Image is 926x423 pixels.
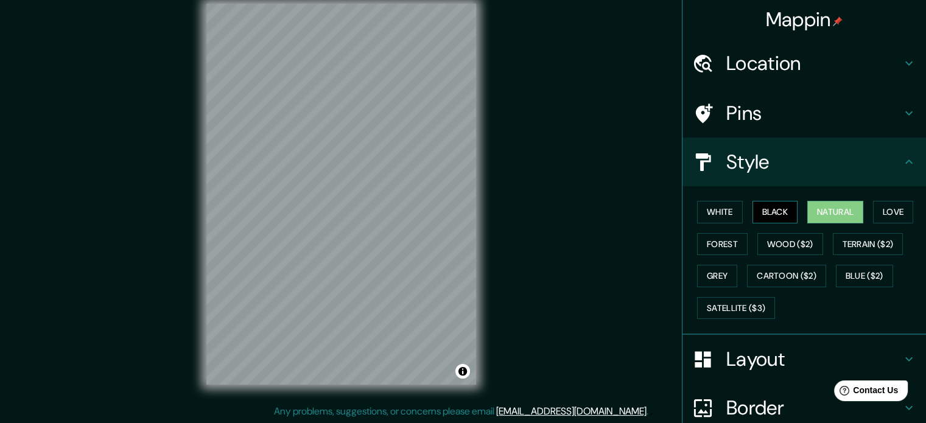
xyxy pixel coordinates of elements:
[807,201,863,223] button: Natural
[766,7,843,32] h4: Mappin
[697,233,748,256] button: Forest
[747,265,826,287] button: Cartoon ($2)
[697,265,737,287] button: Grey
[818,376,913,410] iframe: Help widget launcher
[752,201,798,223] button: Black
[757,233,823,256] button: Wood ($2)
[455,364,470,379] button: Toggle attribution
[726,101,902,125] h4: Pins
[873,201,913,223] button: Love
[682,335,926,383] div: Layout
[648,404,650,419] div: .
[682,39,926,88] div: Location
[833,16,843,26] img: pin-icon.png
[650,404,653,419] div: .
[496,405,647,418] a: [EMAIL_ADDRESS][DOMAIN_NAME]
[726,150,902,174] h4: Style
[206,4,476,385] canvas: Map
[682,138,926,186] div: Style
[833,233,903,256] button: Terrain ($2)
[726,51,902,75] h4: Location
[697,201,743,223] button: White
[836,265,893,287] button: Blue ($2)
[726,347,902,371] h4: Layout
[274,404,648,419] p: Any problems, suggestions, or concerns please email .
[726,396,902,420] h4: Border
[697,297,775,320] button: Satellite ($3)
[682,89,926,138] div: Pins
